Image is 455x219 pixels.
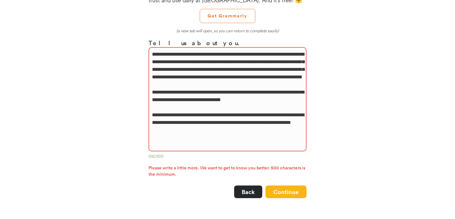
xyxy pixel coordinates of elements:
button: Continue [265,186,306,198]
h3: Tell us about you. [149,38,306,47]
button: Back [234,186,262,198]
div: Please write a little more. We want to get to know you better. 500 characters is the minimum. [149,165,306,179]
div: 592/500 [149,154,306,160]
button: Get Grammarly [200,9,255,23]
em: (a new tab will open, so you can return to complete easily) [176,28,279,33]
